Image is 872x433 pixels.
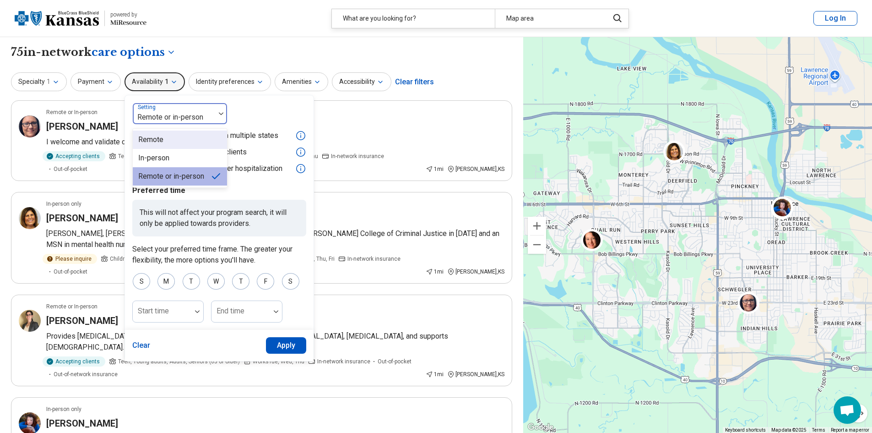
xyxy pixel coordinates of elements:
a: Report a map error [831,428,869,433]
span: Out-of-pocket [54,165,87,173]
div: Remote [138,134,163,145]
p: This will not affect your program search, it will only be applied towards providers. [132,200,306,236]
button: Specialty1 [11,72,67,91]
span: 1 [47,77,50,87]
div: In-person [138,153,169,164]
p: In-person only [46,200,81,208]
button: Zoom out [528,236,546,254]
button: Amenities [275,72,328,91]
div: [PERSON_NAME] , KS [447,165,504,173]
label: Setting [138,104,157,110]
div: 1 mi [426,370,444,378]
div: Open chat [834,396,861,424]
div: What are you looking for? [332,9,495,28]
div: powered by [110,11,146,19]
span: Out-of-pocket [54,268,87,276]
button: Clear [132,337,151,354]
button: Availability1 [125,72,185,91]
h1: 75 in-network [11,44,176,60]
span: In-network insurance [317,357,370,366]
span: care options [92,44,165,60]
button: Identity preferences [189,72,271,91]
span: In-network insurance [347,255,401,263]
div: 1 mi [426,165,444,173]
p: [PERSON_NAME], [PERSON_NAME] earned her BA in forensic psychology from [PERSON_NAME] College of C... [46,228,504,250]
a: Blue Cross Blue Shield Kansaspowered by [15,7,146,29]
img: Blue Cross Blue Shield Kansas [15,7,99,29]
p: Provides [MEDICAL_DATA] for general mental health concerns, anxiety and [MEDICAL_DATA], [MEDICAL_... [46,331,504,353]
label: End time [217,307,244,315]
div: [PERSON_NAME] , KS [447,268,504,276]
div: [PERSON_NAME] , KS [447,370,504,378]
div: Clear filters [395,71,434,93]
div: S [133,273,150,290]
div: W [207,273,225,290]
div: T [232,273,249,290]
p: Select your preferred time frame. The greater your flexibility, the more options you'll have. [132,244,306,266]
h3: [PERSON_NAME] [46,314,118,327]
span: In-network insurance [331,152,384,160]
button: Apply [266,337,307,354]
div: Please inquire [43,254,97,264]
label: Start time [138,307,169,315]
div: S [282,273,299,290]
div: Map area [495,9,603,28]
button: Accessibility [332,72,391,91]
span: Children under 10, Preteen, Teen, Young adults, Adults [110,255,248,263]
span: Out-of-pocket [378,357,412,366]
span: 1 [165,77,168,87]
button: Log In [813,11,857,26]
button: Zoom in [528,217,546,235]
p: Remote or In-person [46,302,97,311]
button: Care options [92,44,176,60]
span: Map data ©2025 [771,428,807,433]
h3: [PERSON_NAME] [46,417,118,430]
div: F [257,273,274,290]
div: Accepting clients [43,356,105,367]
span: Out-of-network insurance [54,370,118,378]
div: Accepting clients [43,151,105,161]
div: T [183,273,200,290]
p: Remote or In-person [46,108,97,116]
span: Teen, Young adults, Adults, Seniors (65 or older) [118,357,240,366]
div: M [157,273,175,290]
div: Remote or in-person [138,171,204,182]
button: Payment [70,72,121,91]
span: Teen, Young adults, Adults, Seniors (65 or older) [118,152,240,160]
h3: [PERSON_NAME] [46,120,118,133]
p: I welcome and validate client of all backgrounds and experiences in my practice. [46,137,504,148]
a: Terms (opens in new tab) [812,428,825,433]
p: Preferred time [132,185,306,196]
p: In-person only [46,405,81,413]
h3: [PERSON_NAME] [46,212,118,225]
div: 1 mi [426,268,444,276]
